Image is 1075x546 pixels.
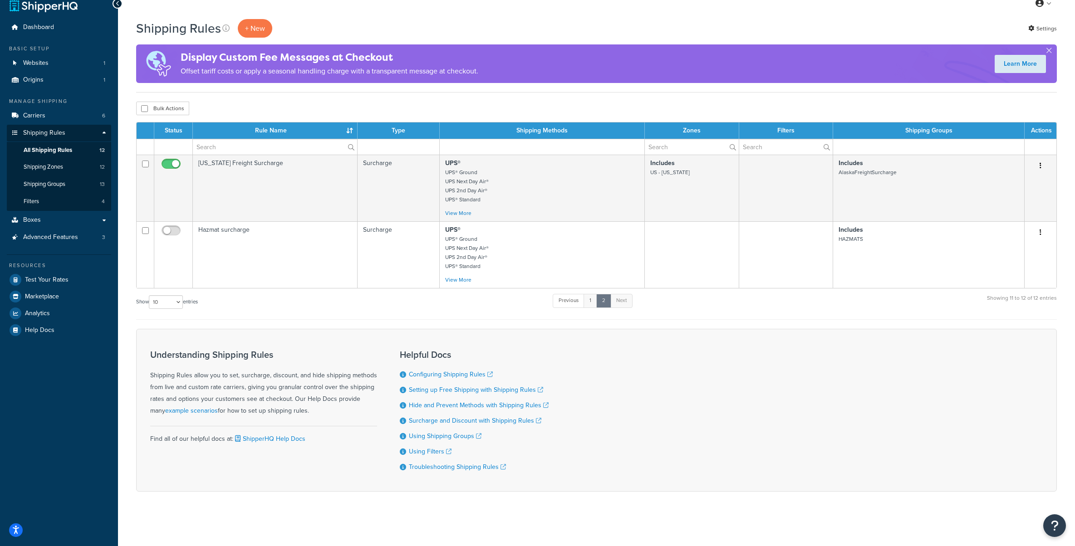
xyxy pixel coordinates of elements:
[233,434,305,444] a: ShipperHQ Help Docs
[739,139,833,155] input: Search
[103,59,105,67] span: 1
[7,142,111,159] a: All Shipping Rules 12
[7,193,111,210] a: Filters 4
[7,288,111,305] a: Marketplace
[24,146,72,154] span: All Shipping Rules
[650,158,675,168] strong: Includes
[7,159,111,175] a: Shipping Zones 12
[7,212,111,229] a: Boxes
[23,59,49,67] span: Websites
[833,122,1025,139] th: Shipping Groups
[358,155,440,221] td: Surcharge
[584,294,597,307] a: 1
[409,462,506,472] a: Troubleshooting Shipping Rules
[102,234,105,241] span: 3
[102,112,105,120] span: 6
[181,65,478,78] p: Offset tariff costs or apply a seasonal handling charge with a transparent message at checkout.
[409,370,493,379] a: Configuring Shipping Rules
[7,159,111,175] li: Shipping Zones
[400,350,549,360] h3: Helpful Docs
[7,45,111,53] div: Basic Setup
[23,234,78,241] span: Advanced Features
[24,180,65,188] span: Shipping Groups
[739,122,833,139] th: Filters
[358,122,440,139] th: Type
[7,142,111,159] li: All Shipping Rules
[136,19,221,37] h1: Shipping Rules
[193,221,358,288] td: Hazmat surcharge
[165,406,218,415] a: example scenarios
[149,295,183,309] select: Showentries
[610,294,633,307] a: Next
[995,55,1046,73] a: Learn More
[7,322,111,338] a: Help Docs
[7,229,111,246] a: Advanced Features 3
[553,294,584,307] a: Previous
[409,385,543,395] a: Setting up Free Shipping with Shipping Rules
[596,294,611,307] a: 2
[7,125,111,141] a: Shipping Rules
[445,276,471,284] a: View More
[150,350,377,360] h3: Understanding Shipping Rules
[23,112,45,120] span: Carriers
[445,235,489,270] small: UPS® Ground UPS Next Day Air® UPS 2nd Day Air® UPS® Standard
[440,122,645,139] th: Shipping Methods
[445,168,489,204] small: UPS® Ground UPS Next Day Air® UPS 2nd Day Air® UPS® Standard
[839,158,863,168] strong: Includes
[100,180,105,188] span: 13
[7,107,111,124] a: Carriers 6
[181,50,478,65] h4: Display Custom Fee Messages at Checkout
[445,225,461,234] strong: UPS®
[154,122,193,139] th: Status
[7,305,111,322] a: Analytics
[7,272,111,288] a: Test Your Rates
[839,225,863,234] strong: Includes
[7,72,111,88] li: Origins
[23,76,44,84] span: Origins
[25,327,54,334] span: Help Docs
[358,221,440,288] td: Surcharge
[136,102,189,115] button: Bulk Actions
[7,229,111,246] li: Advanced Features
[839,168,897,176] small: AlaskaFreightSurcharge
[7,125,111,211] li: Shipping Rules
[24,198,39,205] span: Filters
[24,163,63,171] span: Shipping Zones
[193,155,358,221] td: [US_STATE] Freight Surcharge
[839,235,863,243] small: HAZMATS
[7,19,111,36] li: Dashboard
[409,400,549,410] a: Hide and Prevent Methods with Shipping Rules
[445,209,471,217] a: View More
[7,72,111,88] a: Origins 1
[103,76,105,84] span: 1
[7,107,111,124] li: Carriers
[23,129,65,137] span: Shipping Rules
[409,431,481,441] a: Using Shipping Groups
[1028,22,1057,35] a: Settings
[7,55,111,72] li: Websites
[409,416,541,425] a: Surcharge and Discount with Shipping Rules
[136,44,181,83] img: duties-banner-06bc72dcb5fe05cb3f9472aba00be2ae8eb53ab6f0d8bb03d382ba314ac3c341.png
[238,19,272,38] p: + New
[136,295,198,309] label: Show entries
[1025,122,1056,139] th: Actions
[7,193,111,210] li: Filters
[987,293,1057,312] div: Showing 11 to 12 of 12 entries
[645,139,739,155] input: Search
[25,293,59,301] span: Marketplace
[102,198,105,205] span: 4
[445,158,461,168] strong: UPS®
[650,168,690,176] small: US - [US_STATE]
[1043,514,1066,537] button: Open Resource Center
[7,176,111,193] li: Shipping Groups
[100,163,105,171] span: 12
[150,426,377,445] div: Find all of our helpful docs at:
[7,176,111,193] a: Shipping Groups 13
[7,55,111,72] a: Websites 1
[193,139,357,155] input: Search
